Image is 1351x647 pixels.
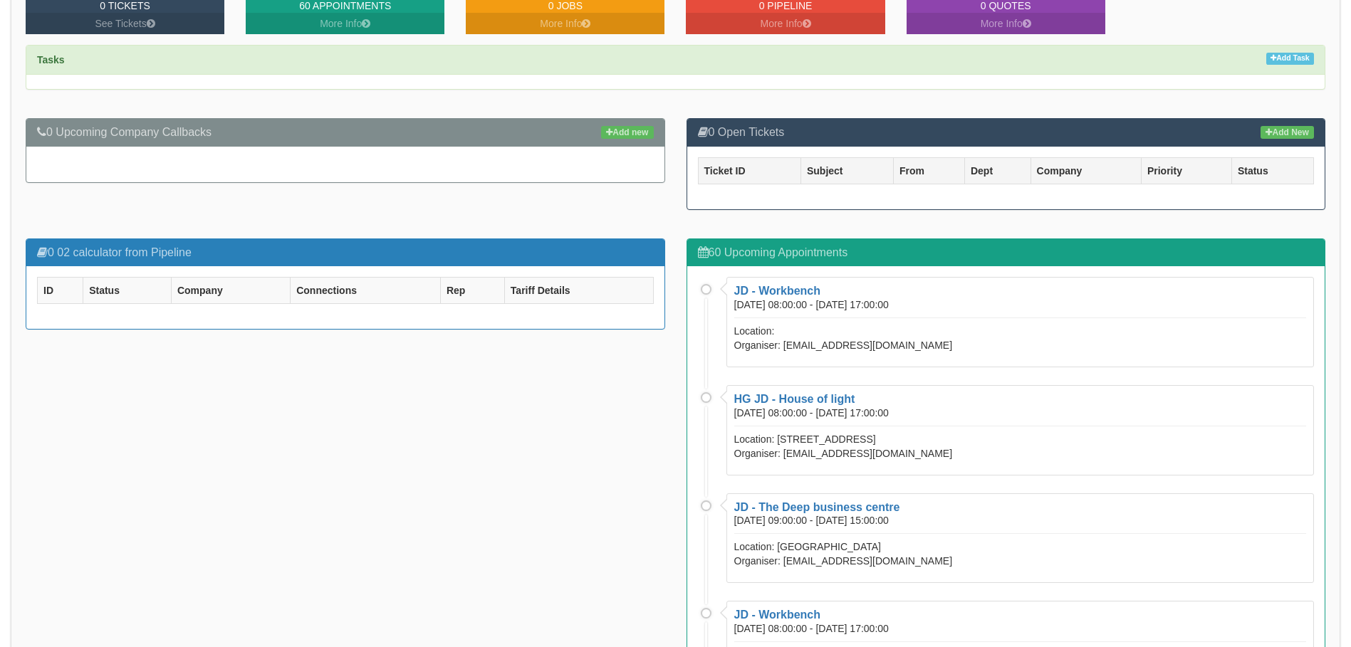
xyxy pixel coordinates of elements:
a: JD - Workbench [734,609,821,621]
h3: 0 02 calculator from Pipeline [37,246,654,259]
h3: 0 Upcoming Company Callbacks [37,126,654,139]
th: Company [171,278,290,304]
a: More Info [686,13,885,34]
h3: 0 Open Tickets [698,126,1315,139]
th: Tariff Details [504,278,653,304]
a: See Tickets [26,13,224,34]
th: Rep [440,278,504,304]
th: Connections [291,278,441,304]
a: Add New [1261,126,1314,139]
th: Dept [964,157,1031,184]
th: ID [38,278,83,304]
th: From [893,157,964,184]
strong: Tasks [37,54,65,65]
div: [DATE] 08:00:00 - [DATE] 17:00:00 [734,298,899,312]
th: Ticket ID [698,157,800,184]
div: [DATE] 09:00:00 - [DATE] 15:00:00 [734,513,899,527]
th: Subject [800,157,893,184]
div: [DATE] 08:00:00 - [DATE] 17:00:00 [734,621,899,636]
div: [DATE] 08:00:00 - [DATE] 17:00:00 [734,406,899,420]
th: Status [1231,157,1313,184]
a: More Info [466,13,664,34]
a: Add Task [1266,53,1314,65]
a: JD - Workbench [734,285,821,297]
th: Company [1031,157,1141,184]
a: More Info [907,13,1105,34]
th: Status [83,278,172,304]
a: HG JD - House of light [734,393,855,405]
p: Location: [STREET_ADDRESS] Organiser: [EMAIL_ADDRESS][DOMAIN_NAME] [734,432,1307,461]
a: JD - The Deep business centre [734,501,900,513]
th: Priority [1141,157,1231,184]
a: Add new [601,126,653,139]
p: Location: Organiser: [EMAIL_ADDRESS][DOMAIN_NAME] [734,324,1307,352]
p: Location: [GEOGRAPHIC_DATA] Organiser: [EMAIL_ADDRESS][DOMAIN_NAME] [734,540,1307,568]
h3: 60 Upcoming Appointments [698,246,1315,259]
a: More Info [246,13,444,34]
